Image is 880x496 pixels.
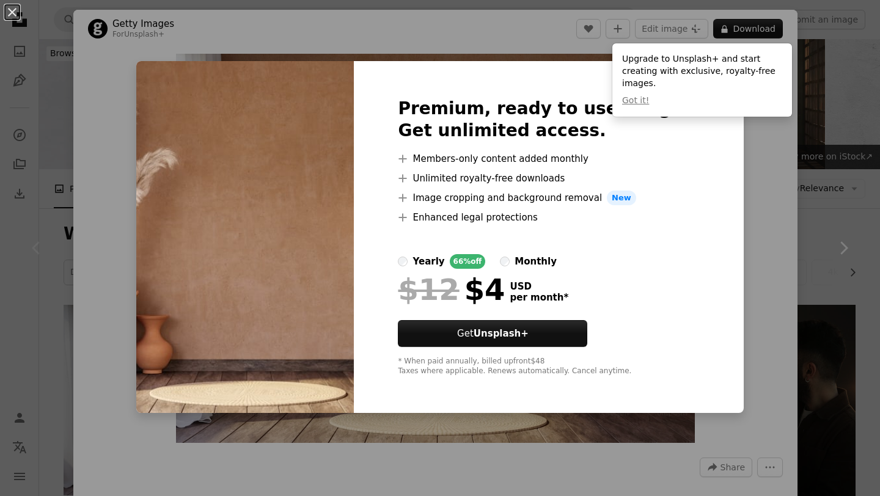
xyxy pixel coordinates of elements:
li: Image cropping and background removal [398,191,699,205]
li: Enhanced legal protections [398,210,699,225]
div: monthly [515,254,557,269]
strong: Unsplash+ [474,328,529,339]
div: 66% off [450,254,486,269]
span: $12 [398,274,459,305]
h2: Premium, ready to use images. Get unlimited access. [398,98,699,142]
button: Got it! [622,95,649,107]
input: monthly [500,257,510,266]
div: * When paid annually, billed upfront $48 Taxes where applicable. Renews automatically. Cancel any... [398,357,699,376]
div: $4 [398,274,505,305]
div: Upgrade to Unsplash+ and start creating with exclusive, royalty-free images. [612,43,792,117]
span: New [607,191,636,205]
span: per month * [510,292,568,303]
div: yearly [413,254,444,269]
img: premium_photo-1683133752824-b9fd877805f3 [136,61,354,413]
input: yearly66%off [398,257,408,266]
span: USD [510,281,568,292]
button: GetUnsplash+ [398,320,587,347]
li: Unlimited royalty-free downloads [398,171,699,186]
li: Members-only content added monthly [398,151,699,166]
